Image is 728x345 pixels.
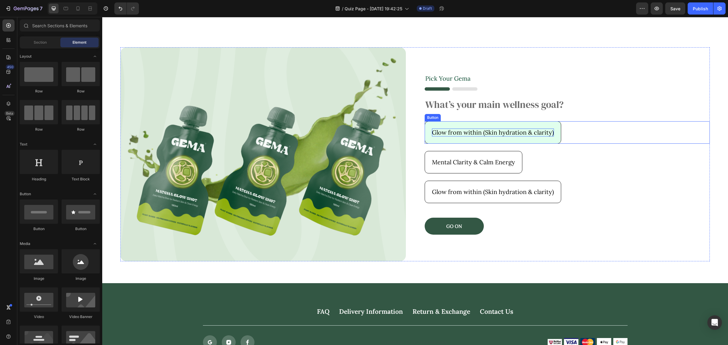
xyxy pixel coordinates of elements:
button: Publish [688,2,713,15]
button: 7 [2,2,45,15]
span: Toggle open [90,239,100,249]
iframe: Design area [102,17,728,345]
div: Button [62,226,100,232]
div: Publish [693,5,708,12]
p: Pick Your Gema [323,58,607,65]
p: GO ON [344,206,360,213]
img: gempages_432750572815254551-f20d9943-7c65-42da-87bd-dd7209ee237f.png [462,321,476,330]
div: Heading [20,176,58,182]
div: 450 [6,65,15,69]
div: Image [62,276,100,281]
div: Video [20,314,58,320]
span: Toggle open [90,189,100,199]
div: Video Banner [62,314,100,320]
button: <p>Glow from within (Skin hydration &amp; clarity)</p> [322,104,459,127]
a: Delivery Information [237,290,301,299]
button: <p>Glow from within (Skin hydration &amp; clarity)</p> [322,164,459,186]
button: Save [665,2,685,15]
span: Button [20,191,31,197]
div: Open Intercom Messenger [707,315,722,330]
img: gempages_432750572815254551-1cd135b4-e229-45c0-8552-08ed7005ead1.png [511,321,525,329]
a: Return & Exchange [310,290,368,299]
div: Beta [5,111,15,116]
span: Toggle open [90,52,100,61]
img: gempages_432750572815254551-f12df0fc-9708-4fbf-82a8-601f2f0d70ef.png [478,321,493,330]
div: Image [20,276,58,281]
input: Search Sections & Elements [20,19,100,32]
a: Contact Us [378,290,411,299]
span: Section [34,40,47,45]
span: Quiz Page - [DATE] 19:42:25 [345,5,402,12]
span: Draft [423,6,432,11]
img: gempages_432750572815254551-762669bf-c0d4-41a3-8fc4-c835555dae7d.png [494,321,509,330]
span: Element [72,40,86,45]
span: Save [670,6,680,11]
span: Toggle open [90,139,100,149]
h2: What’s your main wellness goal? [322,81,608,95]
div: Row [20,127,58,132]
span: Text [20,142,27,147]
div: Row [20,89,58,94]
div: Row [62,89,100,94]
span: Layout [20,54,32,59]
span: / [342,5,343,12]
img: gempages_432750572815254551-9e90c858-8e43-4067-892b-19f844d277c5.png [322,70,375,74]
p: Glow from within (Skin hydration & clarity) [330,171,452,179]
div: Button [324,98,337,103]
p: 7 [40,5,42,12]
button: <p>Mental Clarity &amp; Calm Energy</p> [322,134,420,156]
span: Media [20,241,30,246]
div: Button [20,226,58,232]
img: gempages_432750572815254551-9b75870f-ca0f-4a2e-8cfa-4cab8c390344.png [445,321,460,330]
p: Copyright © 2024 GemPages. [244,322,382,328]
p: Glow from within (Skin hydration & clarity) [330,112,452,119]
button: <p>GO ON</p> [322,201,382,218]
div: Undo/Redo [114,2,139,15]
div: Row [62,127,100,132]
a: FAQ [215,290,227,299]
p: Mental Clarity & Calm Energy [330,141,413,149]
div: Text Block [62,176,100,182]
